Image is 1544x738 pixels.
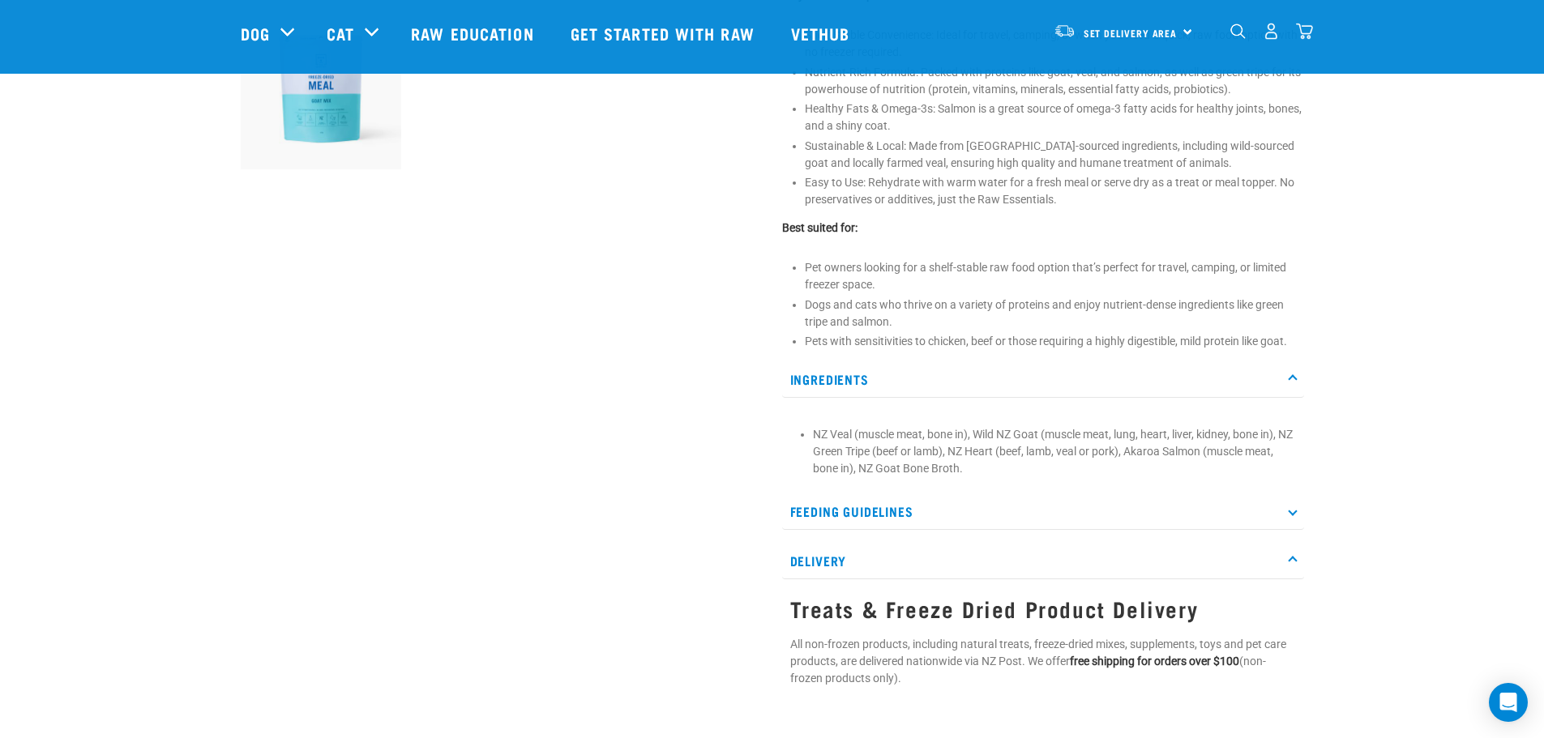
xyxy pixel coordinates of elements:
img: van-moving.png [1054,23,1076,38]
a: Get started with Raw [554,1,775,66]
img: home-icon@2x.png [1296,23,1313,40]
li: Healthy Fats & Omega-3s: Salmon is a great source of omega-3 fatty acids for healthy joints, bone... [805,100,1304,134]
div: Open Intercom Messenger [1489,683,1528,722]
li: NZ Veal (muscle meat, bone in), Wild NZ Goat (muscle meat, lung, heart, liver, kidney, bone in), ... [813,426,1296,477]
a: Raw Education [395,1,554,66]
img: home-icon-1@2x.png [1230,23,1246,39]
h3: Treats & Freeze Dried Product Delivery [790,596,1296,621]
img: Raw Essentials Freeze Dried Goat Mix [241,8,402,169]
p: All non-frozen products, including natural treats, freeze-dried mixes, supplements, toys and pet ... [790,636,1296,687]
li: Nutrient-Rich Formula: Packed with proteins like goat, veal, and salmon, as well as green tripe f... [805,64,1304,98]
li: Easy to Use: Rehydrate with warm water for a fresh meal or serve dry as a treat or meal topper. N... [805,174,1304,208]
p: Delivery [782,543,1304,579]
li: Pets with sensitivities to chicken, beef or those requiring a highly digestible, mild protein lik... [805,333,1304,350]
li: Dogs and cats who thrive on a variety of proteins and enjoy nutrient-dense ingredients like green... [805,296,1304,331]
p: Feeding Guidelines [782,493,1304,530]
p: Ingredients [782,361,1304,398]
strong: Best suited for: [782,221,858,234]
li: Pet owners looking for a shelf-stable raw food option that’s perfect for travel, camping, or limi... [805,259,1304,293]
a: Vethub [775,1,870,66]
strong: free shipping for orders over $100 [1070,655,1239,668]
img: user.png [1263,23,1280,40]
span: Set Delivery Area [1084,30,1178,36]
a: Dog [241,21,270,45]
li: Sustainable & Local: Made from [GEOGRAPHIC_DATA]-sourced ingredients, including wild-sourced goat... [805,138,1304,172]
a: Cat [327,21,354,45]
